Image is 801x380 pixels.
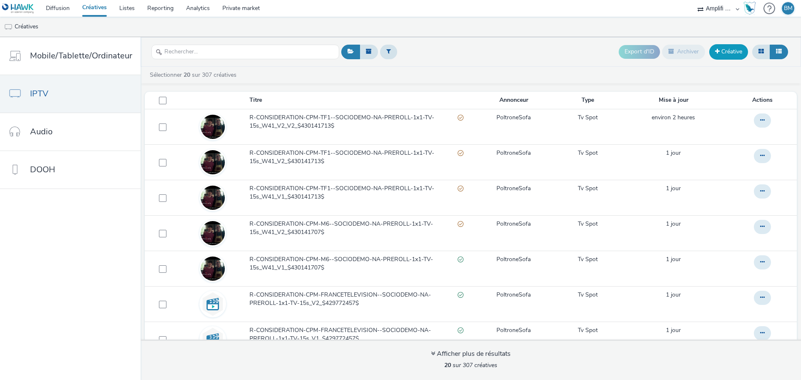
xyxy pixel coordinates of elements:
a: Tv Spot [578,291,598,299]
span: 1 jour [666,326,681,334]
img: Hawk Academy [743,2,756,15]
a: 6 octobre 2025, 15:53 [666,255,681,264]
span: sur 307 créatives [444,361,497,369]
div: Valide [458,255,463,264]
a: PoltroneSofa [496,184,531,193]
div: Afficher plus de résultats [431,349,511,359]
span: Mobile/Tablette/Ordinateur [30,50,132,62]
span: 1 jour [666,255,681,263]
a: PoltroneSofa [496,291,531,299]
a: PoltroneSofa [496,326,531,335]
img: video.svg [201,292,225,316]
img: tv [4,23,13,31]
span: R-CONSIDERATION-CPM-TF1--SOCIODEMO-NA-PREROLL-1x1-TV-15s_W41_V2_V2_$430141713$ [249,113,458,131]
img: 7d5de632-5c15-4281-99e9-d9b319144c1c.jpg [201,221,225,245]
a: Tv Spot [578,255,598,264]
div: Partiellement valide [458,184,463,193]
a: R-CONSIDERATION-CPM-FRANCETELEVISION--SOCIODEMO-NA-PREROLL-1x1-TV-15s_V1_$429772457$Valide [249,326,467,347]
a: PoltroneSofa [496,220,531,228]
a: 7 octobre 2025, 15:19 [652,113,695,122]
a: PoltroneSofa [496,113,531,122]
span: DOOH [30,164,55,176]
a: R-CONSIDERATION-CPM-TF1--SOCIODEMO-NA-PREROLL-1x1-TV-15s_W41_V2_$430141713$Partiellement valide [249,149,467,170]
button: Export d'ID [619,45,660,58]
div: BM [784,2,793,15]
th: Annonceur [468,92,560,109]
a: Hawk Academy [743,2,759,15]
a: 6 octobre 2025, 15:31 [666,326,681,335]
span: R-CONSIDERATION-CPM-TF1--SOCIODEMO-NA-PREROLL-1x1-TV-15s_W41_V1_$430141713$ [249,184,458,201]
a: R-CONSIDERATION-CPM-TF1--SOCIODEMO-NA-PREROLL-1x1-TV-15s_W41_V1_$430141713$Partiellement valide [249,184,467,206]
a: Sélectionner sur 307 créatives [149,71,240,79]
a: Tv Spot [578,149,598,157]
a: Tv Spot [578,326,598,335]
a: PoltroneSofa [496,149,531,157]
a: 6 octobre 2025, 15:32 [666,291,681,299]
span: R-CONSIDERATION-CPM-M6--SOCIODEMO-NA-PREROLL-1x1-TV-15s_W41_V2_$430141707$ [249,220,458,237]
button: Liste [770,45,788,59]
a: R-CONSIDERATION-CPM-M6--SOCIODEMO-NA-PREROLL-1x1-TV-15s_W41_V2_$430141707$Partiellement valide [249,220,467,241]
a: PoltroneSofa [496,255,531,264]
img: 9fe26964-45f3-4578-b550-64a5defe162f.jpg [201,115,225,139]
button: Archiver [662,45,705,59]
th: Titre [249,92,468,109]
th: Type [560,92,616,109]
span: environ 2 heures [652,113,695,121]
a: 6 octobre 2025, 16:00 [666,149,681,157]
input: Rechercher... [151,45,339,59]
img: video.svg [201,327,225,352]
span: IPTV [30,88,48,100]
button: Grille [752,45,770,59]
img: undefined Logo [2,3,34,14]
a: R-CONSIDERATION-CPM-TF1--SOCIODEMO-NA-PREROLL-1x1-TV-15s_W41_V2_V2_$430141713$Partiellement valide [249,113,467,135]
div: Valide [458,291,463,299]
img: eb324d13-929a-4695-8f06-07ec5159b777.jpg [201,257,225,281]
div: Partiellement valide [458,149,463,158]
span: 1 jour [666,220,681,228]
div: Partiellement valide [458,113,463,122]
span: Audio [30,126,53,138]
span: 1 jour [666,184,681,192]
img: bea60aa4-631c-4ebc-9be2-b692db73b292.jpg [201,150,225,174]
span: R-CONSIDERATION-CPM-FRANCETELEVISION--SOCIODEMO-NA-PREROLL-1x1-TV-15s_V1_$429772457$ [249,326,458,343]
th: Actions [731,92,797,109]
a: R-CONSIDERATION-CPM-M6--SOCIODEMO-NA-PREROLL-1x1-TV-15s_W41_V1_$430141707$Valide [249,255,467,277]
strong: 20 [444,361,451,369]
strong: 20 [184,71,190,79]
a: Créative [709,44,748,59]
span: R-CONSIDERATION-CPM-TF1--SOCIODEMO-NA-PREROLL-1x1-TV-15s_W41_V2_$430141713$ [249,149,458,166]
a: Tv Spot [578,220,598,228]
th: Mise à jour [615,92,731,109]
img: f70d5d92-6e02-4581-b3df-fd743d8ed685.jpg [201,186,225,210]
span: 1 jour [666,149,681,157]
a: 6 octobre 2025, 15:59 [666,184,681,193]
span: R-CONSIDERATION-CPM-FRANCETELEVISION--SOCIODEMO-NA-PREROLL-1x1-TV-15s_V2_$429772457$ [249,291,458,308]
div: Valide [458,326,463,335]
a: 6 octobre 2025, 15:54 [666,220,681,228]
a: R-CONSIDERATION-CPM-FRANCETELEVISION--SOCIODEMO-NA-PREROLL-1x1-TV-15s_V2_$429772457$Valide [249,291,467,312]
a: Tv Spot [578,113,598,122]
a: Tv Spot [578,184,598,193]
span: R-CONSIDERATION-CPM-M6--SOCIODEMO-NA-PREROLL-1x1-TV-15s_W41_V1_$430141707$ [249,255,458,272]
div: Partiellement valide [458,220,463,229]
span: 1 jour [666,291,681,299]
